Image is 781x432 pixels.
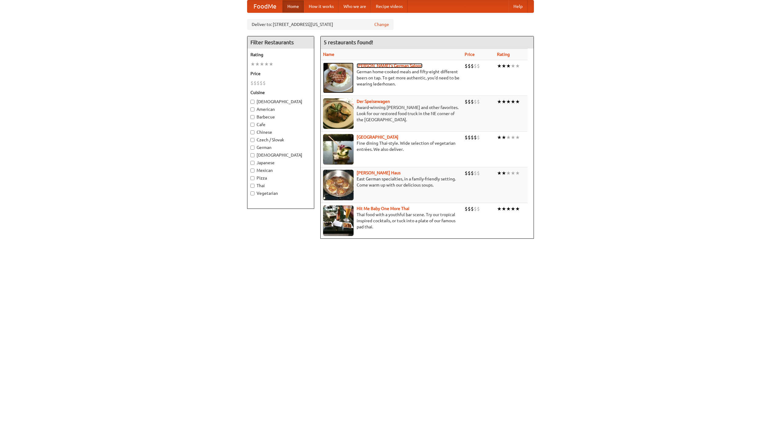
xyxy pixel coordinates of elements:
img: satay.jpg [323,134,354,165]
a: Help [509,0,527,13]
input: Cafe [250,123,254,127]
a: Change [374,21,389,27]
li: $ [477,63,480,69]
h5: Price [250,71,311,77]
li: ★ [502,98,506,105]
li: ★ [515,170,520,176]
li: $ [263,80,266,86]
li: $ [477,205,480,212]
li: $ [465,134,468,141]
li: $ [474,63,477,69]
ng-pluralize: 5 restaurants found! [324,39,373,45]
label: Pizza [250,175,311,181]
a: Der Speisewagen [357,99,390,104]
label: Czech / Slovak [250,137,311,143]
img: babythai.jpg [323,205,354,236]
li: ★ [511,63,515,69]
h5: Rating [250,52,311,58]
li: $ [468,63,471,69]
li: ★ [506,170,511,176]
img: kohlhaus.jpg [323,170,354,200]
li: ★ [497,98,502,105]
li: $ [474,134,477,141]
li: $ [468,98,471,105]
label: [DEMOGRAPHIC_DATA] [250,99,311,105]
li: ★ [250,61,255,67]
li: $ [465,205,468,212]
img: speisewagen.jpg [323,98,354,129]
li: $ [477,170,480,176]
li: $ [468,170,471,176]
li: ★ [511,170,515,176]
li: ★ [497,134,502,141]
p: East German specialties, in a family-friendly setting. Come warm up with our delicious soups. [323,176,460,188]
li: $ [257,80,260,86]
input: American [250,107,254,111]
li: ★ [515,134,520,141]
li: ★ [264,61,269,67]
h4: Filter Restaurants [247,36,314,49]
li: $ [474,170,477,176]
img: esthers.jpg [323,63,354,93]
a: FoodMe [247,0,283,13]
li: $ [260,80,263,86]
label: Cafe [250,122,311,128]
p: Fine dining Thai-style. Wide selection of vegetarian entrées. We also deliver. [323,140,460,152]
li: ★ [497,205,502,212]
li: $ [471,170,474,176]
li: $ [477,134,480,141]
li: ★ [497,170,502,176]
label: Barbecue [250,114,311,120]
li: ★ [497,63,502,69]
li: ★ [515,205,520,212]
a: Home [283,0,304,13]
a: Hit Me Baby One More Thai [357,206,409,211]
input: Czech / Slovak [250,138,254,142]
li: $ [474,205,477,212]
li: ★ [511,134,515,141]
li: $ [471,205,474,212]
a: [PERSON_NAME]'s German Saloon [357,63,423,68]
label: Chinese [250,129,311,135]
li: ★ [502,63,506,69]
li: $ [474,98,477,105]
label: [DEMOGRAPHIC_DATA] [250,152,311,158]
input: Chinese [250,130,254,134]
input: Pizza [250,176,254,180]
a: Who we are [339,0,371,13]
label: Japanese [250,160,311,166]
p: Thai food with a youthful bar scene. Try our tropical inspired cocktails, or tuck into a plate of... [323,212,460,230]
li: ★ [506,98,511,105]
label: German [250,144,311,151]
li: ★ [511,98,515,105]
b: [GEOGRAPHIC_DATA] [357,135,398,140]
li: ★ [260,61,264,67]
li: ★ [506,134,511,141]
li: $ [465,63,468,69]
label: Thai [250,183,311,189]
a: Rating [497,52,510,57]
li: $ [254,80,257,86]
li: ★ [506,63,511,69]
li: ★ [255,61,260,67]
input: Barbecue [250,115,254,119]
input: [DEMOGRAPHIC_DATA] [250,153,254,157]
input: Mexican [250,169,254,172]
li: $ [468,205,471,212]
li: ★ [269,61,273,67]
input: [DEMOGRAPHIC_DATA] [250,100,254,104]
li: ★ [511,205,515,212]
li: $ [471,63,474,69]
h5: Cuisine [250,89,311,96]
li: ★ [515,63,520,69]
li: ★ [506,205,511,212]
li: $ [465,170,468,176]
a: Name [323,52,334,57]
input: Thai [250,184,254,188]
a: Recipe videos [371,0,408,13]
label: American [250,106,311,112]
input: Vegetarian [250,191,254,195]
